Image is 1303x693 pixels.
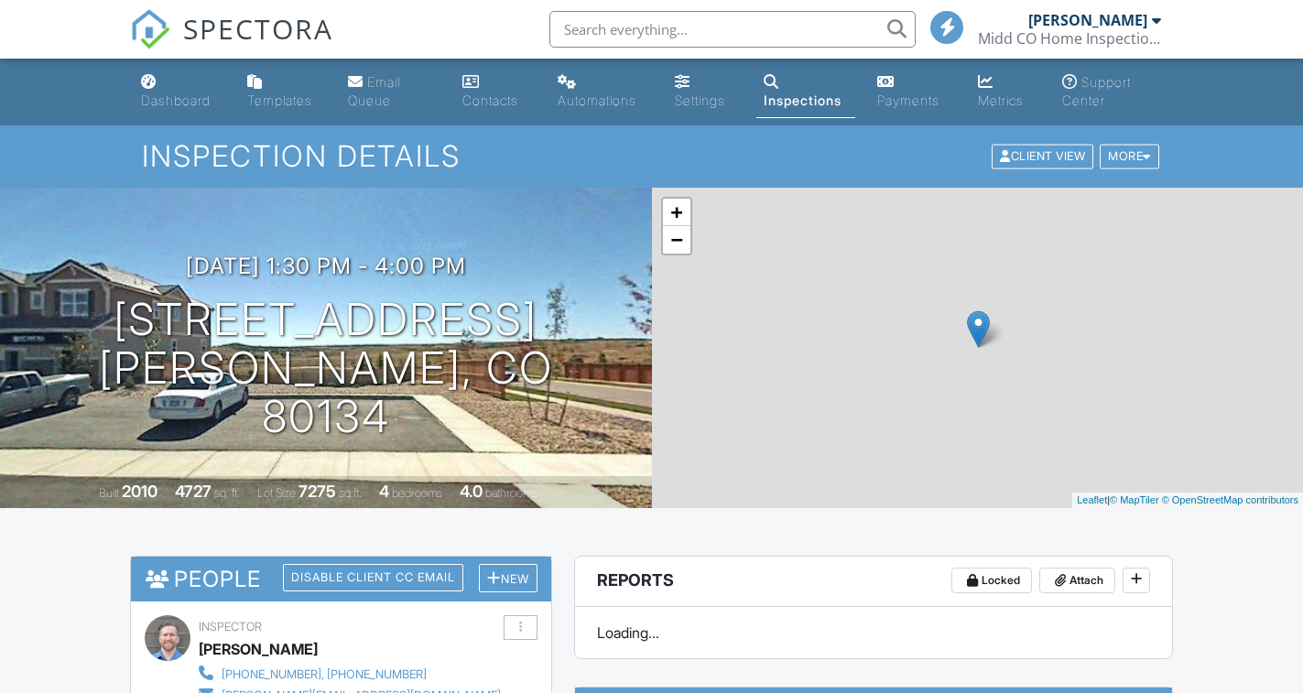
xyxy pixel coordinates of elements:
div: 4 [379,482,389,501]
span: Lot Size [257,486,296,500]
h1: Inspection Details [142,140,1161,172]
a: Dashboard [134,66,224,118]
div: Contacts [462,92,518,108]
a: Metrics [971,66,1040,118]
a: Automations (Basic) [550,66,653,118]
div: Templates [247,92,312,108]
div: Dashboard [141,92,211,108]
h3: [DATE] 1:30 pm - 4:00 pm [186,254,466,278]
div: Support Center [1062,74,1131,108]
a: Zoom in [663,199,690,226]
div: Midd CO Home Inspections, LLC [978,29,1161,48]
div: [PHONE_NUMBER], [PHONE_NUMBER] [222,667,427,682]
a: Inspections [756,66,855,118]
div: Settings [675,92,725,108]
a: Contacts [455,66,536,118]
span: sq.ft. [339,486,362,500]
div: 7275 [299,482,336,501]
a: Settings [668,66,742,118]
span: Inspector [199,620,262,633]
div: 4727 [175,482,212,501]
span: sq. ft. [214,486,240,500]
div: | [1072,493,1303,508]
a: Client View [990,148,1098,162]
span: bathrooms [485,486,537,500]
span: Built [99,486,119,500]
a: Templates [240,66,327,118]
input: Search everything... [549,11,916,48]
a: SPECTORA [130,25,333,63]
div: 2010 [122,482,157,501]
div: [PERSON_NAME] [1028,11,1147,29]
span: bedrooms [392,486,442,500]
div: 4.0 [460,482,483,501]
a: Payments [870,66,956,118]
div: Disable Client CC Email [283,564,463,591]
div: New [479,564,537,592]
a: Leaflet [1077,494,1107,505]
a: Email Queue [341,66,440,118]
a: Zoom out [663,226,690,254]
div: Inspections [764,92,842,108]
h1: [STREET_ADDRESS] [PERSON_NAME], CO 80134 [29,296,623,440]
a: [PHONE_NUMBER], [PHONE_NUMBER] [199,663,501,683]
a: Support Center [1055,66,1169,118]
div: More [1100,145,1159,169]
div: Client View [992,145,1093,169]
a: © OpenStreetMap contributors [1162,494,1298,505]
div: Metrics [978,92,1024,108]
div: Automations [558,92,636,108]
h3: People [131,557,550,601]
a: © MapTiler [1110,494,1159,505]
span: SPECTORA [183,9,333,48]
div: Email Queue [348,74,400,108]
div: [PERSON_NAME] [199,635,318,663]
img: The Best Home Inspection Software - Spectora [130,9,170,49]
div: Payments [877,92,939,108]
